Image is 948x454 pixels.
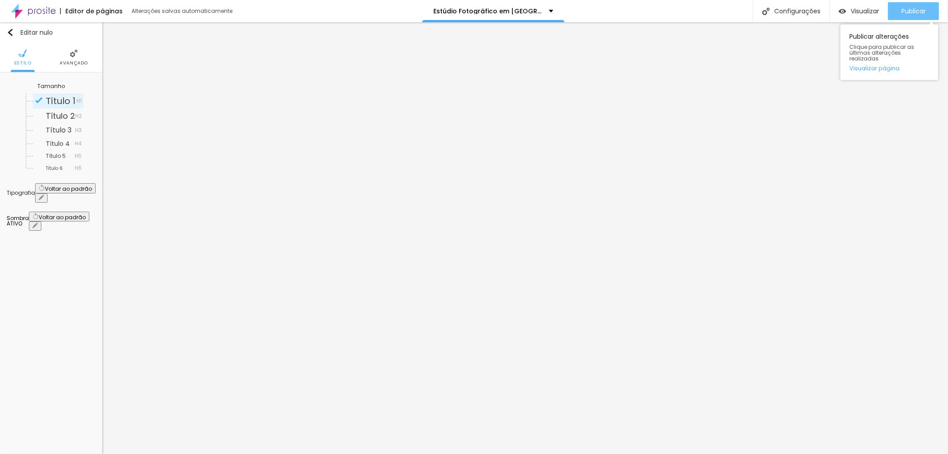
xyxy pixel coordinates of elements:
img: Ícone [7,29,14,36]
img: Ícone [70,49,78,57]
font: Estúdio Fotográfico em [GEOGRAPHIC_DATA] [433,7,582,16]
button: Voltar ao padrão [35,183,96,193]
font: Publicar [901,7,926,16]
font: Clique para publicar as últimas alterações realizadas [849,43,914,62]
font: Avançado [60,60,88,66]
iframe: Editor [102,22,948,454]
font: Voltar ao padrão [45,185,92,193]
font: Visualizar [851,7,879,16]
button: Voltar ao padrão [29,212,89,222]
font: Título 3 [46,125,72,135]
img: view-1.svg [839,8,846,15]
img: Ícone [19,49,27,57]
img: Ícone [35,96,43,104]
font: Voltar ao padrão [39,213,86,221]
font: H4 [75,140,82,147]
font: Publicar alterações [849,32,909,41]
a: Visualizar página [849,65,929,71]
font: Título 1 [46,95,76,107]
font: Tipografia [7,189,35,197]
button: Visualizar [830,2,888,20]
font: Título 4 [46,139,70,148]
font: Título 2 [46,110,76,121]
font: Visualizar página [849,64,900,72]
font: Alterações salvas automaticamente [132,7,232,15]
img: Ícone [762,8,770,15]
font: H3 [76,126,82,134]
font: Editor de páginas [65,7,123,16]
font: H6 [75,164,82,172]
font: Sombra [7,214,29,222]
font: H1 [77,97,82,104]
button: Publicar [888,2,939,20]
font: Configurações [774,7,820,16]
font: Título 5 [46,152,66,160]
font: Título 6 [46,165,63,172]
font: H5 [75,152,82,160]
font: Editar nulo [20,28,53,37]
font: ATIVO [7,220,22,227]
font: H2 [76,112,82,120]
font: Estilo [14,60,32,66]
font: Tamanho [37,82,65,90]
